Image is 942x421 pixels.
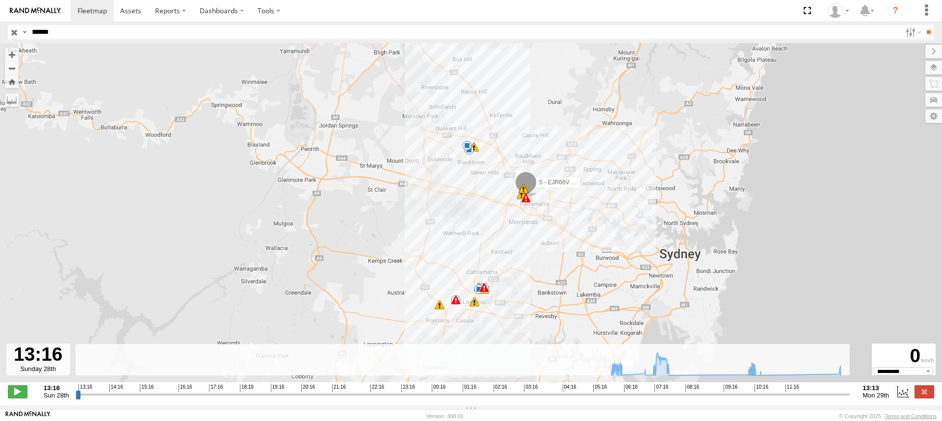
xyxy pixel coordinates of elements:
[426,413,464,419] div: Version: 308.01
[435,300,445,310] div: 5
[685,384,699,392] span: 08:16
[524,384,538,392] span: 03:16
[785,384,799,392] span: 11:16
[370,384,384,392] span: 22:16
[209,384,223,392] span: 17:16
[915,385,934,398] label: Close
[539,178,623,185] span: S - EJR66V - [PERSON_NAME]
[624,384,638,392] span: 06:16
[271,384,285,392] span: 19:16
[873,345,934,367] div: 0
[563,384,576,392] span: 04:16
[44,392,69,399] span: Sun 28th Sep 2025
[755,384,768,392] span: 10:16
[863,392,889,399] span: Mon 29th Sep 2025
[301,384,315,392] span: 20:16
[8,385,27,398] label: Play/Stop
[240,384,254,392] span: 18:16
[463,384,476,392] span: 01:16
[824,3,853,18] div: Tye Clark
[5,411,51,421] a: Visit our Website
[885,413,937,419] a: Terms and Conditions
[888,3,903,19] i: ?
[5,93,19,107] label: Measure
[902,25,923,39] label: Search Filter Options
[724,384,737,392] span: 09:16
[5,48,19,61] button: Zoom in
[10,7,61,14] img: rand-logo.svg
[863,384,889,392] strong: 13:13
[401,384,415,392] span: 23:16
[469,142,479,152] div: 5
[494,384,507,392] span: 02:16
[78,384,92,392] span: 13:16
[839,413,937,419] div: © Copyright 2025 -
[140,384,154,392] span: 15:16
[332,384,346,392] span: 21:16
[925,109,942,123] label: Map Settings
[109,384,123,392] span: 14:16
[432,384,445,392] span: 00:16
[179,384,192,392] span: 16:16
[21,25,28,39] label: Search Query
[593,384,607,392] span: 05:16
[44,384,69,392] strong: 13:16
[5,75,19,88] button: Zoom Home
[654,384,668,392] span: 07:16
[5,61,19,75] button: Zoom out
